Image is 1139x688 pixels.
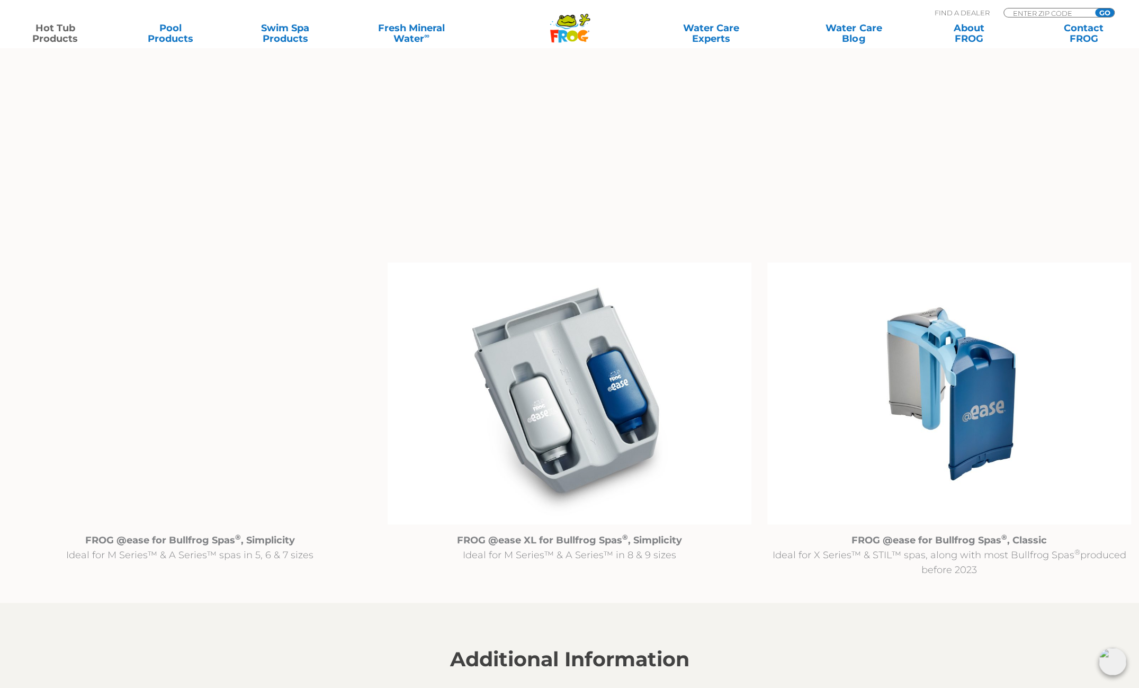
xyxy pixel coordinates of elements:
[388,533,751,562] p: Ideal for M Series™ & A Series™ in 8 & 9 sizes
[935,8,990,17] p: Find A Dealer
[85,534,295,546] strong: FROG @ease for Bullfrog Spas , Simplicity
[388,262,751,525] img: @ease_Bullfrog_FROG @easeXL for Bullfrog Spas with Filter
[8,262,372,525] img: @ease_Bullfrog_FROG @ease R180 for Bullfrog Spas with Filter
[809,23,899,44] a: Water CareBlog
[424,31,429,40] sup: ∞
[767,262,1131,525] img: Untitled design (94)
[235,533,241,541] sup: ®
[1012,8,1083,17] input: Zip Code Form
[1074,548,1080,556] sup: ®
[11,23,100,44] a: Hot TubProducts
[638,23,783,44] a: Water CareExperts
[1095,8,1114,17] input: GO
[767,533,1131,577] p: Ideal for X Series™ & STIL™ spas, along with most Bullfrog Spas produced before 2023
[125,23,215,44] a: PoolProducts
[622,533,628,541] sup: ®
[355,23,467,44] a: Fresh MineralWater∞
[1039,23,1128,44] a: ContactFROG
[851,534,1047,546] strong: FROG @ease for Bullfrog Spas , Classic
[457,534,682,546] strong: FROG @ease XL for Bullfrog Spas , Simplicity
[924,23,1014,44] a: AboutFROG
[240,23,330,44] a: Swim SpaProducts
[244,648,895,671] h2: Additional Information
[1001,533,1007,541] sup: ®
[1099,648,1126,675] img: openIcon
[8,533,372,562] p: Ideal for M Series™ & A Series™ spas in 5, 6 & 7 sizes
